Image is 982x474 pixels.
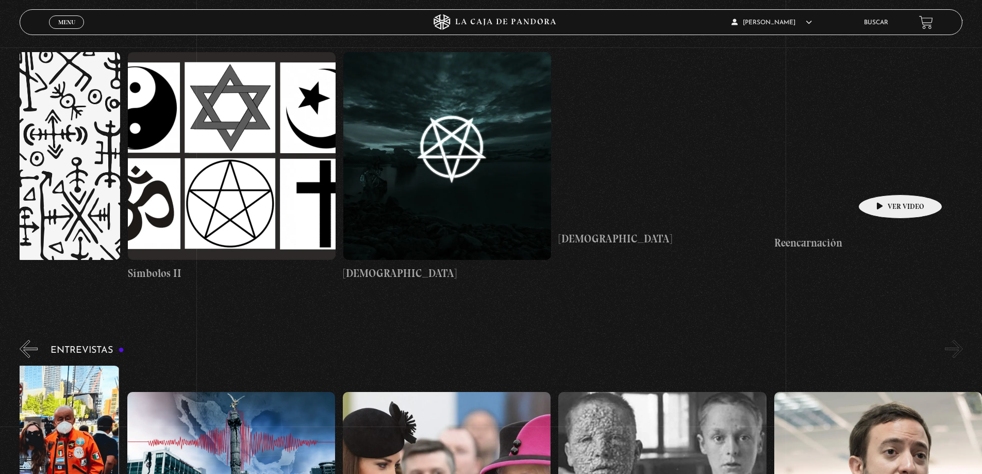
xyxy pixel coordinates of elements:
a: [DEMOGRAPHIC_DATA] [559,37,767,297]
span: Cerrar [55,28,79,35]
button: Previous [20,11,38,29]
button: Next [945,340,963,358]
a: View your shopping cart [919,15,933,29]
h4: Símbolos II [128,265,336,282]
h4: [DEMOGRAPHIC_DATA] [343,265,551,282]
span: [PERSON_NAME] [731,20,812,26]
a: Símbolos II [128,37,336,297]
h4: [DEMOGRAPHIC_DATA] [559,231,767,247]
span: Menu [58,19,75,25]
button: Previous [20,340,38,358]
a: Reencarnación [774,37,982,297]
a: [DEMOGRAPHIC_DATA] [343,37,551,297]
button: Next [945,11,963,29]
h3: Entrevistas [51,346,124,355]
a: Buscar [864,20,888,26]
h4: Reencarnación [774,235,982,251]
